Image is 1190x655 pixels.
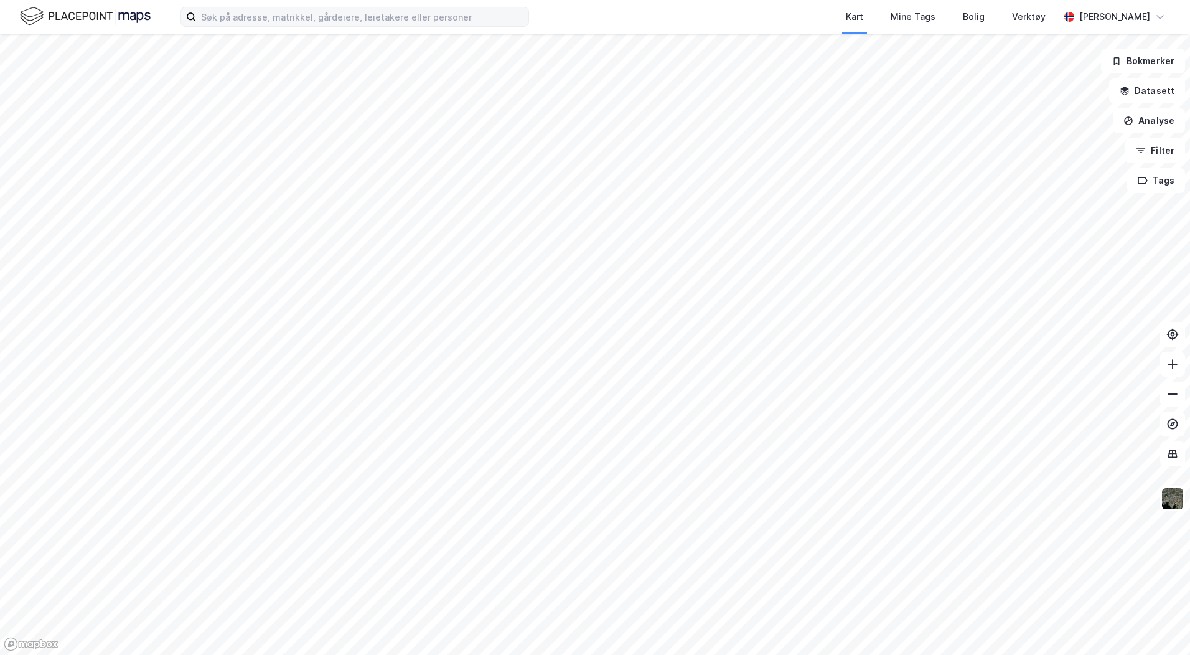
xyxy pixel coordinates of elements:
div: [PERSON_NAME] [1079,9,1150,24]
div: Verktøy [1012,9,1046,24]
div: Bolig [963,9,985,24]
iframe: Chat Widget [1128,595,1190,655]
div: Kart [846,9,863,24]
img: logo.f888ab2527a4732fd821a326f86c7f29.svg [20,6,151,27]
div: Kontrollprogram for chat [1128,595,1190,655]
div: Mine Tags [891,9,935,24]
input: Søk på adresse, matrikkel, gårdeiere, leietakere eller personer [196,7,528,26]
